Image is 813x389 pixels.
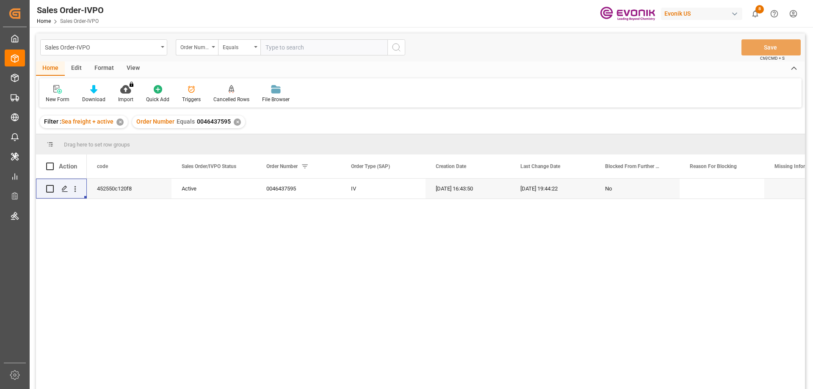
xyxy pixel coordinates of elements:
[197,118,231,125] span: 0046437595
[116,119,124,126] div: ✕
[223,41,252,51] div: Equals
[87,179,171,199] div: 452550c120f8
[266,163,298,169] span: Order Number
[97,163,108,169] span: code
[46,96,69,103] div: New Form
[690,163,737,169] span: Reason For Blocking
[37,18,51,24] a: Home
[44,118,61,125] span: Filter :
[40,39,167,55] button: open menu
[177,118,195,125] span: Equals
[120,61,146,76] div: View
[182,96,201,103] div: Triggers
[176,39,218,55] button: open menu
[182,179,246,199] div: Active
[64,141,130,148] span: Drag here to set row groups
[426,179,510,199] div: [DATE] 16:43:50
[37,4,104,17] div: Sales Order-IVPO
[180,41,209,51] div: Order Number
[605,179,669,199] div: No
[387,39,405,55] button: search button
[36,61,65,76] div: Home
[760,55,785,61] span: Ctrl/CMD + S
[661,8,742,20] div: Evonik US
[341,179,426,199] div: IV
[218,39,260,55] button: open menu
[755,5,764,14] span: 8
[182,163,236,169] span: Sales Order/IVPO Status
[520,163,560,169] span: Last Change Date
[741,39,801,55] button: Save
[260,39,387,55] input: Type to search
[45,41,158,52] div: Sales Order-IVPO
[61,118,113,125] span: Sea freight + active
[765,4,784,23] button: Help Center
[213,96,249,103] div: Cancelled Rows
[36,179,87,199] div: Press SPACE to select this row.
[256,179,341,199] div: 0046437595
[605,163,662,169] span: Blocked From Further Processing
[510,179,595,199] div: [DATE] 19:44:22
[88,61,120,76] div: Format
[661,6,746,22] button: Evonik US
[59,163,77,170] div: Action
[136,118,174,125] span: Order Number
[436,163,466,169] span: Creation Date
[234,119,241,126] div: ✕
[351,163,390,169] span: Order Type (SAP)
[600,6,655,21] img: Evonik-brand-mark-Deep-Purple-RGB.jpeg_1700498283.jpeg
[746,4,765,23] button: show 8 new notifications
[82,96,105,103] div: Download
[65,61,88,76] div: Edit
[146,96,169,103] div: Quick Add
[262,96,290,103] div: File Browser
